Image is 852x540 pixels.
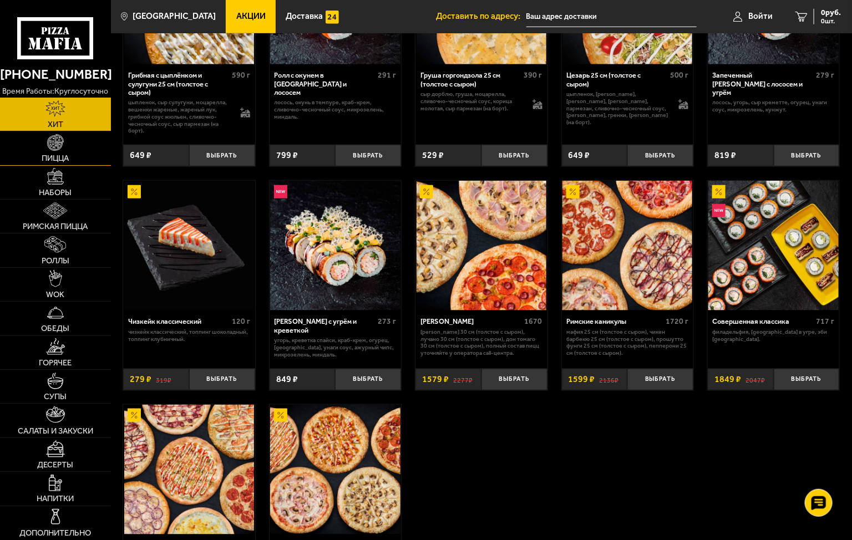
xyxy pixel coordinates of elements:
[37,495,74,503] span: Напитки
[714,151,736,160] span: 819 ₽
[420,317,522,325] div: [PERSON_NAME]
[274,185,287,198] img: Новинка
[422,151,444,160] span: 529 ₽
[774,369,840,390] button: Выбрать
[712,204,726,217] img: Новинка
[41,324,69,333] span: Обеды
[133,12,216,21] span: [GEOGRAPHIC_DATA]
[422,375,449,384] span: 1579 ₽
[274,99,396,120] p: лосось, окунь в темпуре, краб-крем, сливочно-чесночный соус, микрозелень, миндаль.
[286,12,323,21] span: Доставка
[124,405,254,534] img: Королевское комбо
[774,145,840,166] button: Выбрать
[128,185,141,198] img: Акционный
[128,409,141,422] img: Акционный
[270,405,401,534] a: АкционныйСлавные парни
[19,529,91,537] span: Дополнительно
[670,70,688,80] span: 500 г
[417,181,546,310] img: Хет Трик
[335,369,401,390] button: Выбрать
[378,70,396,80] span: 291 г
[276,151,298,160] span: 799 ₽
[569,375,595,384] span: 1599 ₽
[526,7,697,27] input: Ваш адрес доставки
[566,91,670,126] p: цыпленок, [PERSON_NAME], [PERSON_NAME], [PERSON_NAME], пармезан, сливочно-чесночный соус, [PERSON...
[46,291,64,299] span: WOK
[42,257,69,265] span: Роллы
[130,375,151,384] span: 279 ₽
[481,369,547,390] button: Выбрать
[562,181,693,310] a: АкционныйРимские каникулы
[335,145,401,166] button: Выбрать
[816,317,835,326] span: 717 г
[37,461,73,469] span: Десерты
[437,12,526,21] span: Доставить по адресу:
[600,375,619,384] s: 2136 ₽
[128,317,229,325] div: Чизкейк классический
[232,70,250,80] span: 590 г
[708,181,838,310] img: Совершенная классика
[714,375,741,384] span: 1849 ₽
[627,369,693,390] button: Выбрать
[748,12,773,21] span: Войти
[566,185,580,198] img: Акционный
[274,337,396,358] p: угорь, креветка спайси, краб-крем, огурец, [GEOGRAPHIC_DATA], унаги соус, ажурный чипс, микрозеле...
[123,405,255,534] a: АкционныйКоролевское комбо
[42,154,69,162] span: Пицца
[481,145,547,166] button: Выбрать
[128,71,229,96] div: Грибная с цыплёнком и сулугуни 25 см (толстое с сыром)
[124,181,254,310] img: Чизкейк классический
[128,329,250,343] p: Чизкейк классический, топпинг шоколадный, топпинг клубничный.
[44,393,67,401] span: Супы
[745,375,765,384] s: 2047 ₽
[562,181,692,310] img: Римские каникулы
[48,120,63,129] span: Хит
[712,185,726,198] img: Акционный
[270,405,400,534] img: Славные парни
[525,317,542,326] span: 1670
[566,329,688,357] p: Мафия 25 см (толстое с сыром), Чикен Барбекю 25 см (толстое с сыром), Прошутто Фунги 25 см (толст...
[274,71,375,96] div: Ролл с окунем в [GEOGRAPHIC_DATA] и лососем
[420,185,433,198] img: Акционный
[326,11,339,24] img: 15daf4d41897b9f0e9f617042186c801.svg
[156,375,171,384] s: 319 ₽
[18,427,93,435] span: Салаты и закуски
[569,151,590,160] span: 649 ₽
[276,375,298,384] span: 849 ₽
[270,181,400,310] img: Ролл Калипсо с угрём и креветкой
[713,71,814,96] div: Запеченный [PERSON_NAME] с лососем и угрём
[39,359,72,367] span: Горячее
[666,317,688,326] span: 1720 г
[270,181,401,310] a: НовинкаРолл Калипсо с угрём и креветкой
[713,317,814,325] div: Совершенная классика
[708,181,839,310] a: АкционныйНовинкаСовершенная классика
[420,71,521,88] div: Груша горгондзола 25 см (толстое с сыром)
[128,99,231,135] p: цыпленок, сыр сулугуни, моцарелла, вешенки жареные, жареный лук, грибной соус Жюльен, сливочно-че...
[713,99,835,114] p: лосось, угорь, Сыр креметте, огурец, унаги соус, микрозелень, кунжут.
[821,18,841,24] span: 0 шт.
[23,222,88,231] span: Римская пицца
[39,189,72,197] span: Наборы
[524,70,542,80] span: 390 г
[420,329,542,357] p: [PERSON_NAME] 30 см (толстое с сыром), Лучано 30 см (толстое с сыром), Дон Томаго 30 см (толстое ...
[130,151,151,160] span: 649 ₽
[189,369,255,390] button: Выбрать
[123,181,255,310] a: АкционныйЧизкейк классический
[378,317,396,326] span: 273 г
[713,329,835,343] p: Филадельфия, [GEOGRAPHIC_DATA] в угре, Эби [GEOGRAPHIC_DATA].
[526,7,697,27] span: Гражданский проспект, 107к3, подъезд 1
[821,9,841,17] span: 0 руб.
[566,317,663,325] div: Римские каникулы
[236,12,266,21] span: Акции
[415,181,547,310] a: АкционныйХет Трик
[453,375,473,384] s: 2277 ₽
[274,409,287,422] img: Акционный
[627,145,693,166] button: Выбрать
[189,145,255,166] button: Выбрать
[274,317,375,334] div: [PERSON_NAME] с угрём и креветкой
[566,71,667,88] div: Цезарь 25 см (толстое с сыром)
[232,317,250,326] span: 120 г
[816,70,835,80] span: 279 г
[420,91,524,112] p: сыр дорблю, груша, моцарелла, сливочно-чесночный соус, корица молотая, сыр пармезан (на борт).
